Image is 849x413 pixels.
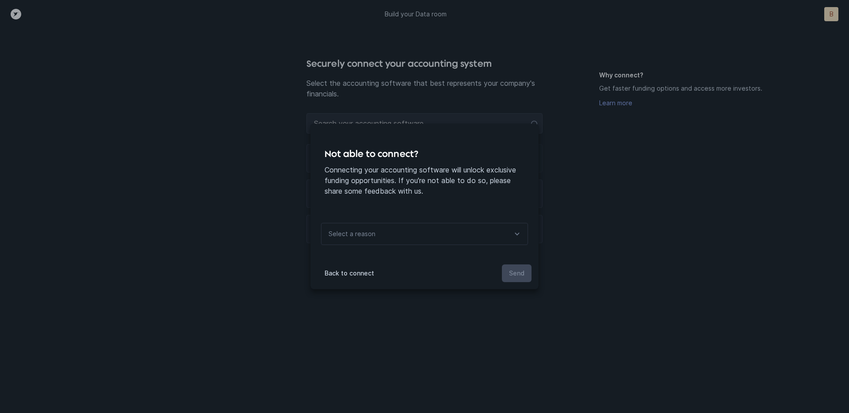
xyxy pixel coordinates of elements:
[502,264,532,282] button: Send
[509,268,524,279] p: Send
[317,264,381,282] button: Back to connect
[325,268,374,279] p: Back to connect
[325,164,524,196] p: Connecting your accounting software will unlock exclusive funding opportunities. If you're not ab...
[325,147,524,161] h4: Not able to connect?
[329,229,375,239] p: Select a reason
